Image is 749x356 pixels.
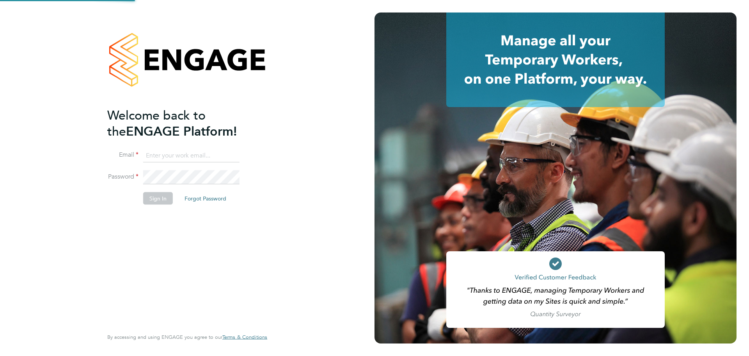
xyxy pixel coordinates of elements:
span: Welcome back to the [107,107,206,139]
button: Forgot Password [178,192,233,205]
h2: ENGAGE Platform! [107,107,259,139]
a: Terms & Conditions [222,334,267,340]
span: Terms & Conditions [222,334,267,340]
input: Enter your work email... [143,148,240,163]
button: Sign In [143,192,173,205]
label: Email [107,151,138,159]
label: Password [107,173,138,181]
span: By accessing and using ENGAGE you agree to our [107,334,267,340]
